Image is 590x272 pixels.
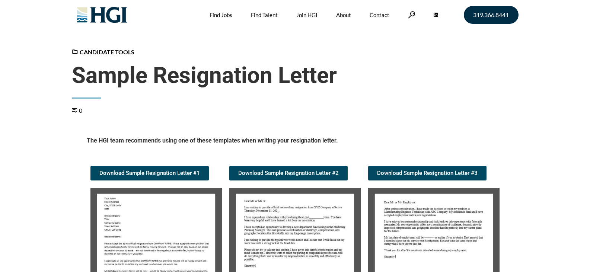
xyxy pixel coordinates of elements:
[408,11,415,18] a: Search
[99,170,200,176] span: Download Sample Resignation Letter #1
[229,166,348,180] a: Download Sample Resignation Letter #2
[90,166,209,180] a: Download Sample Resignation Letter #1
[72,107,82,114] a: 0
[464,6,519,24] a: 319.366.8441
[238,170,339,176] span: Download Sample Resignation Letter #2
[473,12,509,18] span: 319.366.8441
[72,48,134,55] a: Candidate Tools
[72,62,519,89] span: Sample Resignation Letter
[368,166,487,180] a: Download Sample Resignation Letter #3
[377,170,478,176] span: Download Sample Resignation Letter #3
[87,137,504,147] h5: The HGI team recommends using one of these templates when writing your resignation letter.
